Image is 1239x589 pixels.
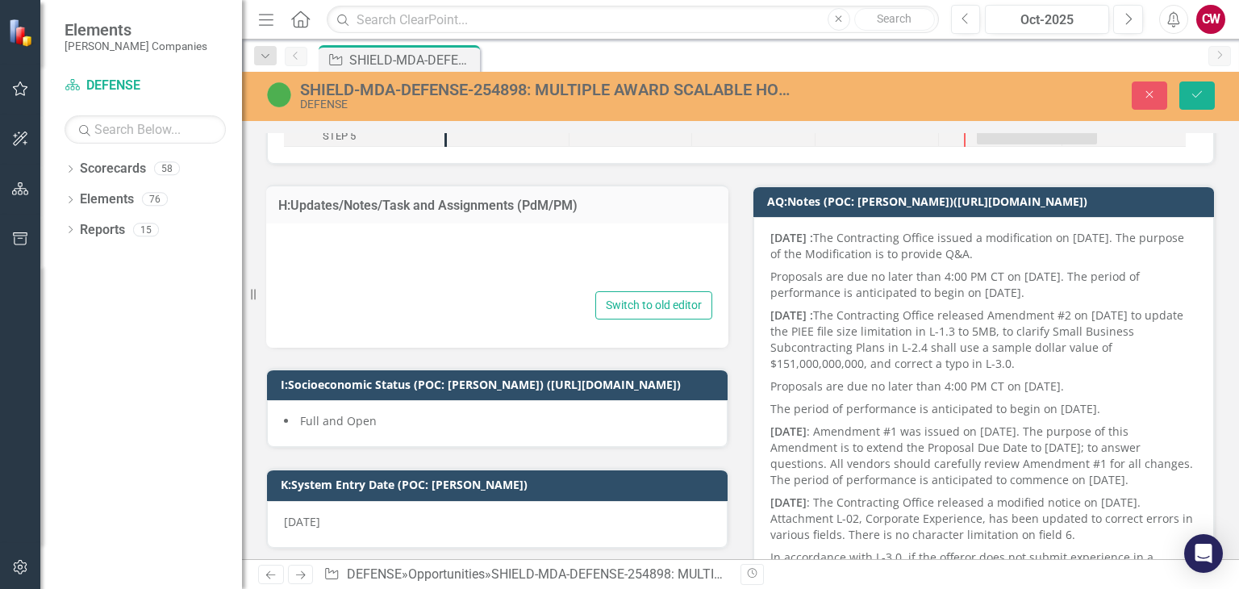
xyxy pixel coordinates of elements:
[323,126,356,147] div: STEP 5
[977,127,1097,144] div: Task: Start date: 2025-10-10 End date: 2025-11-09
[278,198,716,213] h3: H:Updates/Notes/Task and Assignments (PdM/PM)
[770,398,1197,420] p: The period of performance is anticipated to begin on [DATE].
[1184,534,1223,573] div: Open Intercom Messenger
[770,495,807,510] strong: [DATE]
[281,378,720,391] h3: I:Socioeconomic Status (POC: [PERSON_NAME]) ([URL][DOMAIN_NAME])
[284,514,320,529] span: [DATE]
[80,160,146,178] a: Scorecards
[65,115,226,144] input: Search Below...
[284,126,444,147] div: Task: Start date: 2025-10-10 End date: 2025-11-09
[300,98,791,111] div: DEFENSE
[300,413,377,428] span: Full and Open
[770,230,813,245] strong: [DATE] :
[595,291,712,320] button: Switch to old editor
[133,223,159,236] div: 15
[327,6,938,34] input: Search ClearPoint...
[154,162,180,176] div: 58
[281,478,720,491] h3: K:System Entry Date (POC: [PERSON_NAME])
[1196,5,1225,34] button: CW
[770,375,1197,398] p: Proposals are due no later than 4:00 PM CT on [DATE].
[323,566,728,584] div: » »
[142,193,168,207] div: 76
[65,20,207,40] span: Elements
[80,190,134,209] a: Elements
[770,265,1197,304] p: Proposals are due no later than 4:00 PM CT on [DATE]. The period of performance is anticipated to...
[65,40,207,52] small: [PERSON_NAME] Companies
[284,126,444,147] div: STEP 5
[65,77,226,95] a: DEFENSE
[985,5,1109,34] button: Oct-2025
[8,19,36,47] img: ClearPoint Strategy
[770,304,1197,375] p: The Contracting Office released Amendment #2 on [DATE] to update the PIEE file size limitation in...
[408,566,485,582] a: Opportunities
[991,10,1103,30] div: Oct-2025
[300,81,791,98] div: SHIELD-MDA-DEFENSE-254898: MULTIPLE AWARD SCALABLE HOMELAND INNOVATIVE ENTERPRISE LAYERED DEFENSE...
[770,491,1197,546] p: : The Contracting Office released a modified notice on [DATE]. Attachment L-02, Corporate Experie...
[877,12,912,25] span: Search
[770,424,807,439] strong: [DATE]
[770,420,1197,491] p: : Amendment #1 was issued on [DATE]. The purpose of this Amendment is to extend the Proposal Due ...
[80,221,125,240] a: Reports
[854,8,935,31] button: Search
[266,81,292,107] img: Active
[767,195,1206,207] h3: AQ:Notes (POC: [PERSON_NAME])([URL][DOMAIN_NAME])
[770,230,1197,265] p: The Contracting Office issued a modification on [DATE]. The purpose of the Modification is to pro...
[349,50,476,70] div: SHIELD-MDA-DEFENSE-254898: MULTIPLE AWARD SCALABLE HOMELAND INNOVATIVE ENTERPRISE LAYERED DEFENSE...
[347,566,402,582] a: DEFENSE
[770,307,813,323] strong: [DATE] :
